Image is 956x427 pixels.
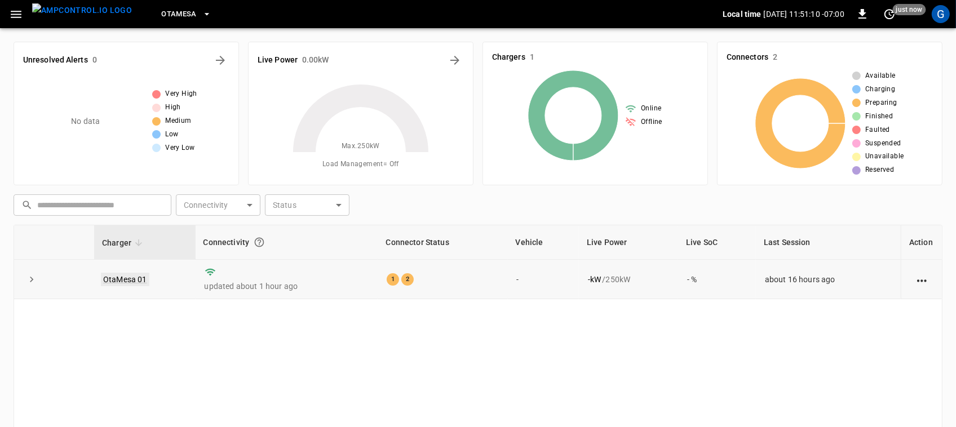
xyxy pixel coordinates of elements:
h6: 1 [530,51,534,64]
h6: Live Power [258,54,298,66]
span: High [165,102,181,113]
p: updated about 1 hour ago [205,281,369,292]
span: Finished [865,111,893,122]
div: / 250 kW [588,274,669,285]
span: Very High [165,88,197,100]
th: Vehicle [508,225,579,260]
td: - [508,260,579,299]
span: Reserved [865,164,894,176]
span: Online [641,103,661,114]
span: Charging [865,84,895,95]
p: [DATE] 11:51:10 -07:00 [764,8,844,20]
td: - % [678,260,756,299]
h6: 2 [773,51,777,64]
th: Live SoC [678,225,756,260]
span: Suspended [865,138,901,149]
div: 1 [387,273,399,286]
span: Offline [641,117,662,128]
span: just now [893,4,926,15]
span: Medium [165,115,191,127]
p: - kW [588,274,601,285]
h6: 0 [92,54,97,66]
a: OtaMesa 01 [101,273,149,286]
h6: Chargers [492,51,525,64]
div: profile-icon [932,5,950,23]
img: ampcontrol.io logo [32,3,132,17]
p: No data [71,115,100,127]
span: Charger [102,236,146,250]
th: Live Power [579,225,678,260]
h6: Connectors [727,51,768,64]
span: Faulted [865,124,890,136]
h6: 0.00 kW [302,54,329,66]
span: Available [865,70,896,82]
h6: Unresolved Alerts [23,54,88,66]
span: Very Low [165,143,194,154]
td: about 16 hours ago [756,260,901,299]
span: OtaMesa [161,8,197,21]
span: Max. 250 kW [342,141,380,152]
th: Connector Status [378,225,507,260]
span: Preparing [865,97,897,109]
span: Load Management = Off [322,159,399,170]
span: Low [165,129,178,140]
button: expand row [23,271,40,288]
div: 2 [401,273,414,286]
button: Energy Overview [446,51,464,69]
th: Last Session [756,225,901,260]
button: OtaMesa [157,3,216,25]
div: Connectivity [203,232,370,252]
button: Connection between the charger and our software. [249,232,269,252]
p: Local time [723,8,762,20]
button: set refresh interval [880,5,899,23]
button: All Alerts [211,51,229,69]
span: Unavailable [865,151,904,162]
th: Action [901,225,942,260]
div: action cell options [915,274,929,285]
